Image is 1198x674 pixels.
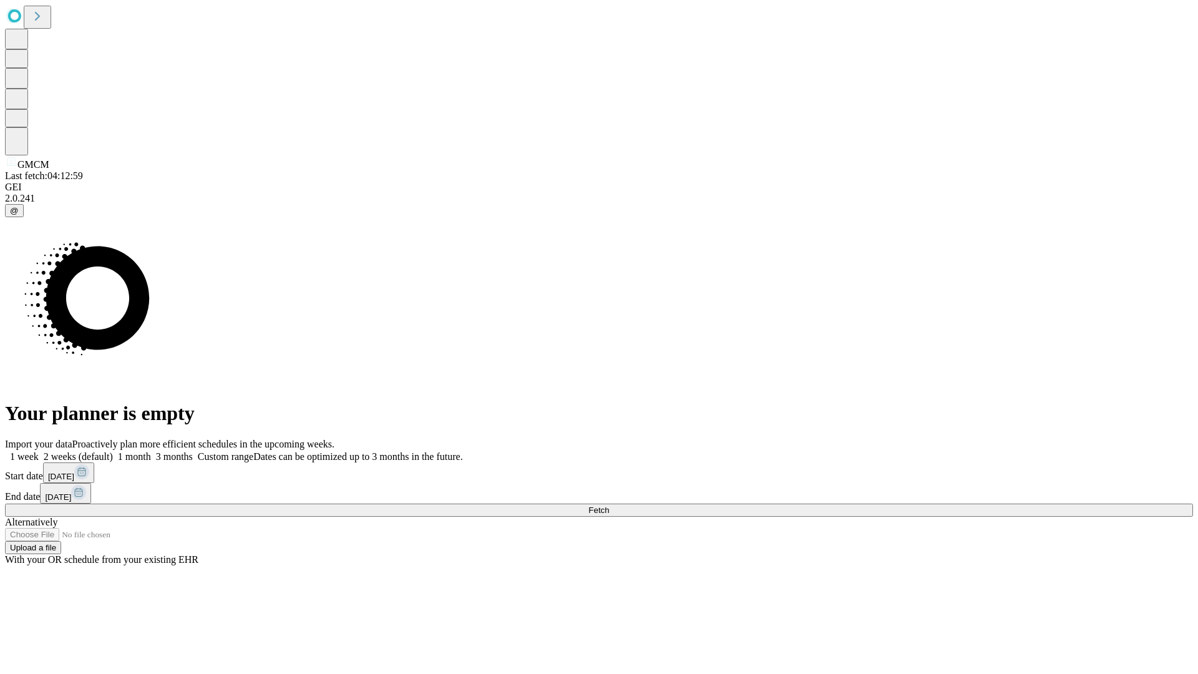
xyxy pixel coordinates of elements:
[5,193,1193,204] div: 2.0.241
[5,182,1193,193] div: GEI
[588,506,609,515] span: Fetch
[72,439,334,449] span: Proactively plan more efficient schedules in the upcoming weeks.
[5,541,61,554] button: Upload a file
[5,204,24,217] button: @
[5,517,57,527] span: Alternatively
[5,402,1193,425] h1: Your planner is empty
[40,483,91,504] button: [DATE]
[5,554,198,565] span: With your OR schedule from your existing EHR
[5,439,72,449] span: Import your data
[5,170,83,181] span: Last fetch: 04:12:59
[10,206,19,215] span: @
[44,451,113,462] span: 2 weeks (default)
[5,462,1193,483] div: Start date
[198,451,253,462] span: Custom range
[45,492,71,502] span: [DATE]
[48,472,74,481] span: [DATE]
[118,451,151,462] span: 1 month
[5,483,1193,504] div: End date
[156,451,193,462] span: 3 months
[5,504,1193,517] button: Fetch
[10,451,39,462] span: 1 week
[17,159,49,170] span: GMCM
[43,462,94,483] button: [DATE]
[253,451,462,462] span: Dates can be optimized up to 3 months in the future.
